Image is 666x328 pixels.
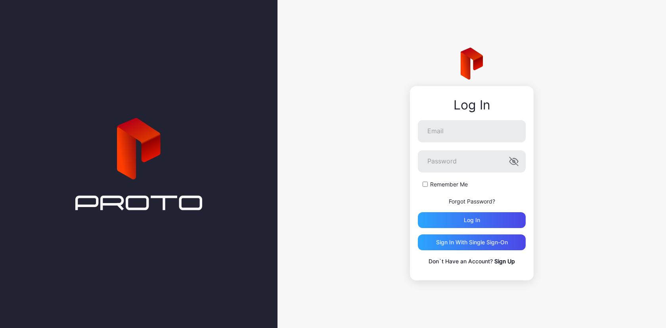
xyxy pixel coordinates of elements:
button: Log in [418,212,526,228]
a: Forgot Password? [449,198,495,205]
a: Sign Up [494,258,515,265]
input: Email [418,120,526,142]
input: Password [418,150,526,173]
button: Sign in With Single Sign-On [418,234,526,250]
p: Don`t Have an Account? [418,257,526,266]
div: Log in [464,217,480,223]
label: Remember Me [430,180,468,188]
div: Log In [418,98,526,112]
div: Sign in With Single Sign-On [436,239,508,246]
button: Password [509,157,519,166]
